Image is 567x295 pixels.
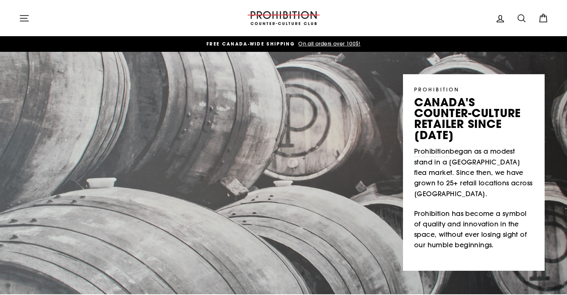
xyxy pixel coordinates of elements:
[246,11,321,25] img: PROHIBITION COUNTER-CULTURE CLUB
[296,40,360,47] span: On all orders over 100$!
[414,146,450,157] a: Prohibition
[414,208,533,251] p: Prohibition has become a symbol of quality and innovation in the space, without ever losing sight...
[414,146,533,199] p: began as a modest stand in a [GEOGRAPHIC_DATA] flea market. Since then, we have grown to 25+ reta...
[414,97,533,141] p: canada's counter-culture retailer since [DATE]
[207,41,295,47] span: FREE CANADA-WIDE SHIPPING
[21,40,546,48] a: FREE CANADA-WIDE SHIPPING On all orders over 100$!
[414,85,533,93] p: PROHIBITION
